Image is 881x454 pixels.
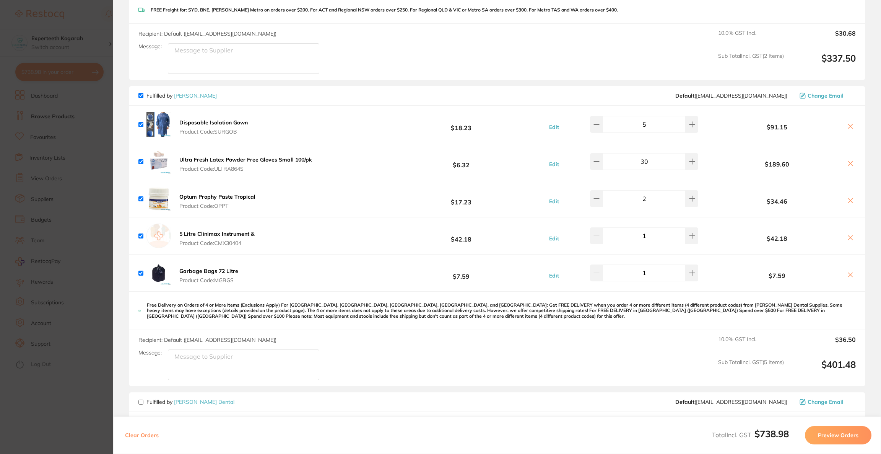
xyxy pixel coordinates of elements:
span: Total Incl. GST [712,431,789,439]
span: Change Email [808,93,844,99]
label: Message: [138,43,162,50]
span: save@adamdental.com.au [675,93,787,99]
span: Product Code: OPPT [179,203,255,209]
b: Default [675,92,694,99]
span: 10.0 % GST Incl. [718,30,784,47]
b: $42.18 [712,235,842,242]
img: cmJ6ZXZxaA [146,186,171,211]
span: sales@piksters.com [675,399,787,405]
p: Free Delivery on Orders of 4 or More Items (Exclusions Apply) For [GEOGRAPHIC_DATA], [GEOGRAPHIC_... [147,302,856,319]
b: $17.23 [390,192,533,206]
b: $91.15 [712,124,842,131]
button: Edit [547,124,561,131]
output: $337.50 [790,53,856,74]
a: [PERSON_NAME] [174,92,217,99]
button: Change Email [797,92,856,99]
b: $34.46 [712,198,842,205]
b: $7.59 [712,272,842,279]
b: Disposable Isolation Gown [179,119,248,126]
span: Change Email [808,399,844,405]
output: $30.68 [790,30,856,47]
button: 5 Litre Clinimax Instrument & Product Code:CMX30404 [177,230,257,247]
span: Product Code: SURGOB [179,129,248,135]
button: Ultra Fresh Latex Powder Free Gloves Small 100/pk Product Code:ULTRA864S [177,156,314,172]
output: $401.48 [790,359,856,380]
span: Recipient: Default ( [EMAIL_ADDRESS][DOMAIN_NAME] ) [138,30,276,37]
button: Edit [547,272,561,279]
b: $42.18 [390,229,533,243]
p: FREE Freight for: SYD, BNE, [PERSON_NAME] Metro on orders over $200. For ACT and Regional NSW ord... [151,7,618,13]
span: Sub Total Incl. GST ( 2 Items) [718,53,784,74]
b: $738.98 [754,428,789,439]
p: Fulfilled by [146,93,217,99]
span: Product Code: CMX30404 [179,240,255,246]
a: [PERSON_NAME] Dental [174,398,234,405]
span: Recipient: Default ( [EMAIL_ADDRESS][DOMAIN_NAME] ) [138,336,276,343]
button: Change Email [797,398,856,405]
button: Disposable Isolation Gown Product Code:SURGOB [177,119,250,135]
button: Edit [547,198,561,205]
button: Edit [547,235,561,242]
span: 10.0 % GST Incl. [718,336,784,353]
b: 5 Litre Clinimax Instrument & [179,230,255,237]
b: Garbage Bags 72 Litre [179,268,238,274]
b: Default [675,398,694,405]
img: aDQ5MWo2Yg [146,112,171,137]
img: cnJvYzJwaw [146,261,171,285]
b: $18.23 [390,118,533,132]
b: $189.60 [712,161,842,168]
button: Edit [547,161,561,168]
button: Garbage Bags 72 Litre Product Code:MGBGS [177,268,241,284]
button: Optum Prophy Paste Tropical Product Code:OPPT [177,193,258,209]
span: Product Code: ULTRA864S [179,166,312,172]
output: $36.50 [790,336,856,353]
span: Product Code: MGBGS [179,277,238,283]
img: bDlzYWNtZA [146,149,171,174]
b: $7.59 [390,266,533,280]
span: Sub Total Incl. GST ( 5 Items) [718,359,784,380]
label: Message: [138,349,162,356]
button: Preview Orders [805,426,871,444]
b: Optum Prophy Paste Tropical [179,193,255,200]
button: Clear Orders [123,426,161,444]
p: Fulfilled by [146,399,234,405]
b: Ultra Fresh Latex Powder Free Gloves Small 100/pk [179,156,312,163]
img: empty.jpg [146,224,171,248]
b: $6.32 [390,155,533,169]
